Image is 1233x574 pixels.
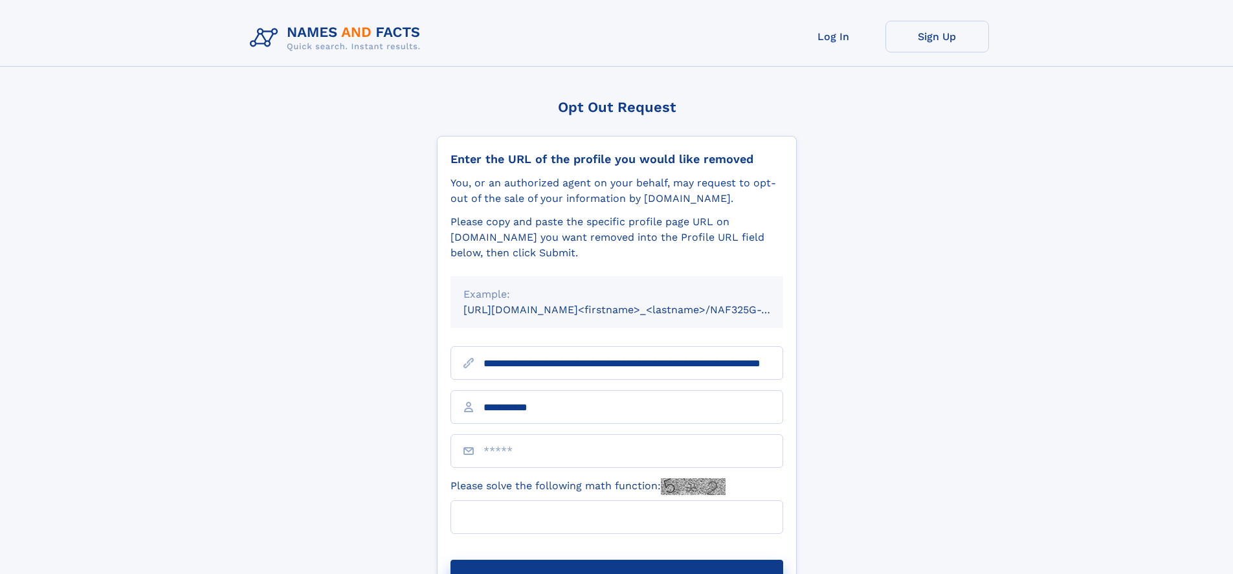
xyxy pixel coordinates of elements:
[463,304,808,316] small: [URL][DOMAIN_NAME]<firstname>_<lastname>/NAF325G-xxxxxxxx
[245,21,431,56] img: Logo Names and Facts
[885,21,989,52] a: Sign Up
[450,214,783,261] div: Please copy and paste the specific profile page URL on [DOMAIN_NAME] you want removed into the Pr...
[463,287,770,302] div: Example:
[450,478,726,495] label: Please solve the following math function:
[450,175,783,206] div: You, or an authorized agent on your behalf, may request to opt-out of the sale of your informatio...
[782,21,885,52] a: Log In
[450,152,783,166] div: Enter the URL of the profile you would like removed
[437,99,797,115] div: Opt Out Request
